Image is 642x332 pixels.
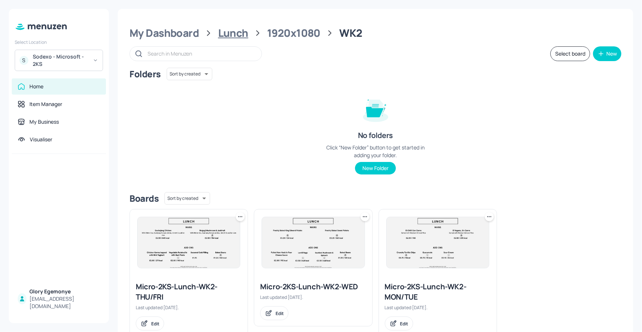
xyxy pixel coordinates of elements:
div: S [19,56,28,65]
img: folder-empty [357,91,394,127]
div: Home [29,83,43,90]
button: New Folder [355,162,396,174]
div: Edit [400,321,408,327]
div: Last updated [DATE]. [385,304,491,311]
div: Micro-2KS-Lunch-WK2-THU/FRI [136,282,242,302]
div: Glory Egemonye [29,288,100,295]
div: Sort by created [167,67,212,81]
div: WK2 [339,27,362,40]
div: New [606,51,617,56]
div: Last updated [DATE]. [136,304,242,311]
div: Visualiser [30,136,52,143]
div: Lunch [218,27,248,40]
button: New [593,46,621,61]
div: Edit [151,321,159,327]
div: Item Manager [29,100,62,108]
div: Micro-2KS-Lunch-WK2-WED [260,282,366,292]
div: Click “New Folder” button to get started in adding your folder. [320,144,431,159]
div: My Dashboard [130,27,199,40]
div: Folders [130,68,161,80]
div: No folders [358,130,393,141]
div: My Business [29,118,59,126]
div: Last updated [DATE]. [260,294,366,300]
input: Search in Menuzen [148,48,254,59]
div: Boards [130,193,159,204]
div: Edit [276,310,284,317]
img: 2025-08-20-1755686366655onp6b0ysl9.jpeg [387,217,489,268]
button: Select board [550,46,590,61]
div: Select Location [15,39,103,45]
div: Micro-2KS-Lunch-WK2-MON/TUE [385,282,491,302]
div: Sodexo - Microsoft - 2KS [33,53,88,68]
div: 1920x1080 [267,27,320,40]
img: 2025-05-20-1747750859591omqlbaly8qc.jpeg [138,217,240,268]
div: [EMAIL_ADDRESS][DOMAIN_NAME] [29,295,100,310]
img: 2025-08-20-1755686047336scknup7ouw.jpeg [262,217,364,268]
div: Sort by created [164,191,210,206]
